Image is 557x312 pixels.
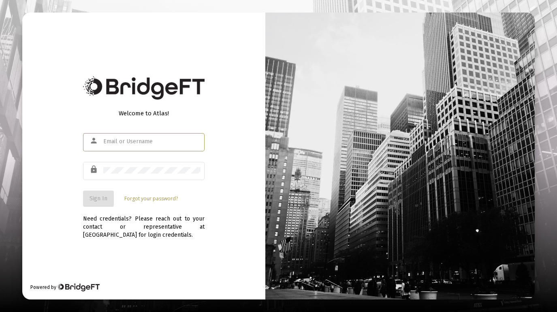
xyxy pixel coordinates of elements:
[30,283,100,291] div: Powered by
[103,138,201,145] input: Email or Username
[83,207,205,239] div: Need credentials? Please reach out to your contact or representative at [GEOGRAPHIC_DATA] for log...
[124,195,178,203] a: Forgot your password?
[83,76,205,100] img: Bridge Financial Technology Logo
[90,136,99,146] mat-icon: person
[90,165,99,174] mat-icon: lock
[83,191,114,207] button: Sign In
[90,195,107,202] span: Sign In
[83,109,205,117] div: Welcome to Atlas!
[57,283,100,291] img: Bridge Financial Technology Logo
